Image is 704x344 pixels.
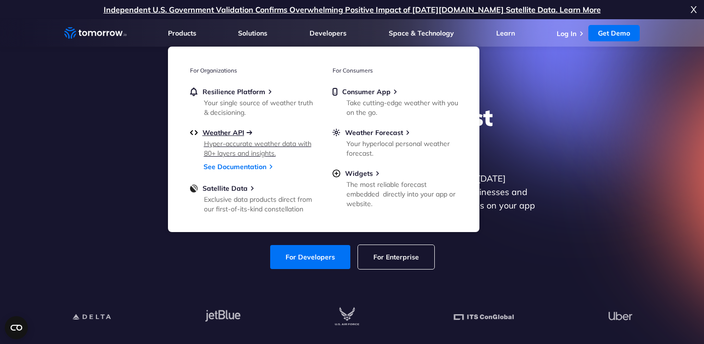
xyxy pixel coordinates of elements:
a: Get Demo [588,25,640,41]
span: Resilience Platform [203,87,265,96]
a: Weather APIHyper-accurate weather data with 80+ layers and insights. [190,128,315,156]
span: Consumer App [342,87,391,96]
div: The most reliable forecast embedded directly into your app or website. [346,180,458,209]
a: Products [168,29,196,37]
img: satellite-data-menu.png [190,184,198,193]
a: Consumer AppTake cutting-edge weather with you on the go. [333,87,457,115]
a: Satellite DataExclusive data products direct from our first-of-its-kind constellation [190,184,315,212]
a: For Enterprise [358,245,434,269]
a: WidgetsThe most reliable forecast embedded directly into your app or website. [333,169,457,207]
a: Solutions [238,29,267,37]
img: plus-circle.svg [333,169,340,178]
h1: Explore the World’s Best Weather API [167,103,537,160]
div: Hyper-accurate weather data with 80+ layers and insights. [204,139,316,158]
p: Get reliable and precise weather data through our free API. Count on [DATE][DOMAIN_NAME] for quic... [167,172,537,226]
a: Learn [496,29,515,37]
a: For Developers [270,245,350,269]
div: Take cutting-edge weather with you on the go. [346,98,458,117]
h3: For Organizations [190,67,315,74]
a: Weather ForecastYour hyperlocal personal weather forecast. [333,128,457,156]
a: See Documentation [203,162,266,171]
a: Developers [310,29,346,37]
div: Your single source of weather truth & decisioning. [204,98,316,117]
a: Independent U.S. Government Validation Confirms Overwhelming Positive Impact of [DATE][DOMAIN_NAM... [104,5,601,14]
h3: For Consumers [333,67,457,74]
a: Resilience PlatformYour single source of weather truth & decisioning. [190,87,315,115]
span: Weather API [203,128,244,137]
div: Exclusive data products direct from our first-of-its-kind constellation [204,195,316,214]
a: Space & Technology [389,29,454,37]
span: Widgets [345,169,373,178]
img: sun.svg [333,128,340,137]
img: bell.svg [190,87,198,96]
button: Open CMP widget [5,316,28,339]
span: Satellite Data [203,184,248,193]
a: Home link [64,26,127,40]
span: Weather Forecast [345,128,403,137]
img: api.svg [190,128,198,137]
img: mobile.svg [333,87,337,96]
a: Log In [557,29,576,38]
div: Your hyperlocal personal weather forecast. [346,139,458,158]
